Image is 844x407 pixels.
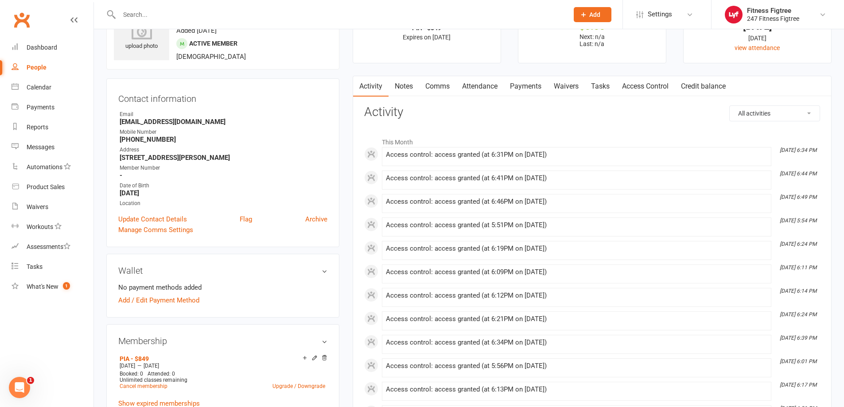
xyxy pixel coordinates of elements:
[780,358,817,364] i: [DATE] 6:01 PM
[120,154,327,162] strong: [STREET_ADDRESS][PERSON_NAME]
[176,27,217,35] time: Added [DATE]
[389,76,419,97] a: Notes
[12,137,93,157] a: Messages
[780,171,817,177] i: [DATE] 6:44 PM
[120,189,327,197] strong: [DATE]
[526,22,658,31] div: $0.00
[780,241,817,247] i: [DATE] 6:24 PM
[692,33,823,43] div: [DATE]
[780,288,817,294] i: [DATE] 6:14 PM
[675,76,732,97] a: Credit balance
[120,363,135,369] span: [DATE]
[12,177,93,197] a: Product Sales
[118,90,327,104] h3: Contact information
[12,217,93,237] a: Workouts
[118,214,187,225] a: Update Contact Details
[386,386,767,393] div: Access control: access granted (at 6:13PM on [DATE])
[780,382,817,388] i: [DATE] 6:17 PM
[144,363,159,369] span: [DATE]
[747,15,799,23] div: 247 Fitness Figtree
[386,315,767,323] div: Access control: access granted (at 6:21PM on [DATE])
[148,371,175,377] span: Attended: 0
[780,264,817,271] i: [DATE] 6:11 PM
[12,157,93,177] a: Automations
[616,76,675,97] a: Access Control
[585,76,616,97] a: Tasks
[386,268,767,276] div: Access control: access granted (at 6:09PM on [DATE])
[386,339,767,346] div: Access control: access granted (at 6:34PM on [DATE])
[63,282,70,290] span: 1
[120,355,149,362] a: PIA - $849
[364,133,820,147] li: This Month
[27,283,58,290] div: What's New
[120,199,327,208] div: Location
[456,76,504,97] a: Attendance
[12,97,93,117] a: Payments
[120,110,327,119] div: Email
[27,84,51,91] div: Calendar
[386,292,767,299] div: Access control: access granted (at 6:12PM on [DATE])
[118,225,193,235] a: Manage Comms Settings
[780,194,817,200] i: [DATE] 6:49 PM
[574,7,611,22] button: Add
[780,217,817,224] i: [DATE] 5:54 PM
[735,44,780,51] a: view attendance
[12,197,93,217] a: Waivers
[120,128,327,136] div: Mobile Number
[692,22,823,31] div: [DATE]
[189,40,237,47] span: Active member
[386,245,767,252] div: Access control: access granted (at 6:19PM on [DATE])
[118,336,327,346] h3: Membership
[120,383,167,389] a: Cancel membership
[27,263,43,270] div: Tasks
[305,214,327,225] a: Archive
[120,182,327,190] div: Date of Birth
[120,146,327,154] div: Address
[27,44,57,51] div: Dashboard
[780,335,817,341] i: [DATE] 6:39 PM
[120,136,327,143] strong: [PHONE_NUMBER]
[120,118,327,126] strong: [EMAIL_ADDRESS][DOMAIN_NAME]
[353,76,389,97] a: Activity
[27,183,65,190] div: Product Sales
[747,7,799,15] div: Fitness Figtree
[12,58,93,78] a: People
[118,282,327,293] li: No payment methods added
[27,124,48,131] div: Reports
[27,143,54,151] div: Messages
[504,76,548,97] a: Payments
[548,76,585,97] a: Waivers
[12,257,93,277] a: Tasks
[120,377,187,383] span: Unlimited classes remaining
[386,151,767,159] div: Access control: access granted (at 6:31PM on [DATE])
[403,34,451,41] span: Expires on [DATE]
[780,147,817,153] i: [DATE] 6:34 PM
[120,164,327,172] div: Member Number
[364,105,820,119] h3: Activity
[386,362,767,370] div: Access control: access granted (at 5:56PM on [DATE])
[117,8,562,21] input: Search...
[12,78,93,97] a: Calendar
[11,9,33,31] a: Clubworx
[725,6,743,23] img: thumb_image1753610192.png
[27,104,54,111] div: Payments
[27,243,70,250] div: Assessments
[386,174,767,182] div: Access control: access granted (at 6:41PM on [DATE])
[12,277,93,297] a: What's New1
[27,64,47,71] div: People
[27,223,53,230] div: Workouts
[118,295,199,306] a: Add / Edit Payment Method
[386,198,767,205] div: Access control: access granted (at 6:46PM on [DATE])
[117,362,327,369] div: —
[526,33,658,47] p: Next: n/a Last: n/a
[648,4,672,24] span: Settings
[120,371,143,377] span: Booked: 0
[9,377,30,398] iframe: Intercom live chat
[12,237,93,257] a: Assessments
[27,163,62,171] div: Automations
[12,38,93,58] a: Dashboard
[27,203,48,210] div: Waivers
[780,311,817,318] i: [DATE] 6:24 PM
[386,221,767,229] div: Access control: access granted (at 5:51PM on [DATE])
[12,117,93,137] a: Reports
